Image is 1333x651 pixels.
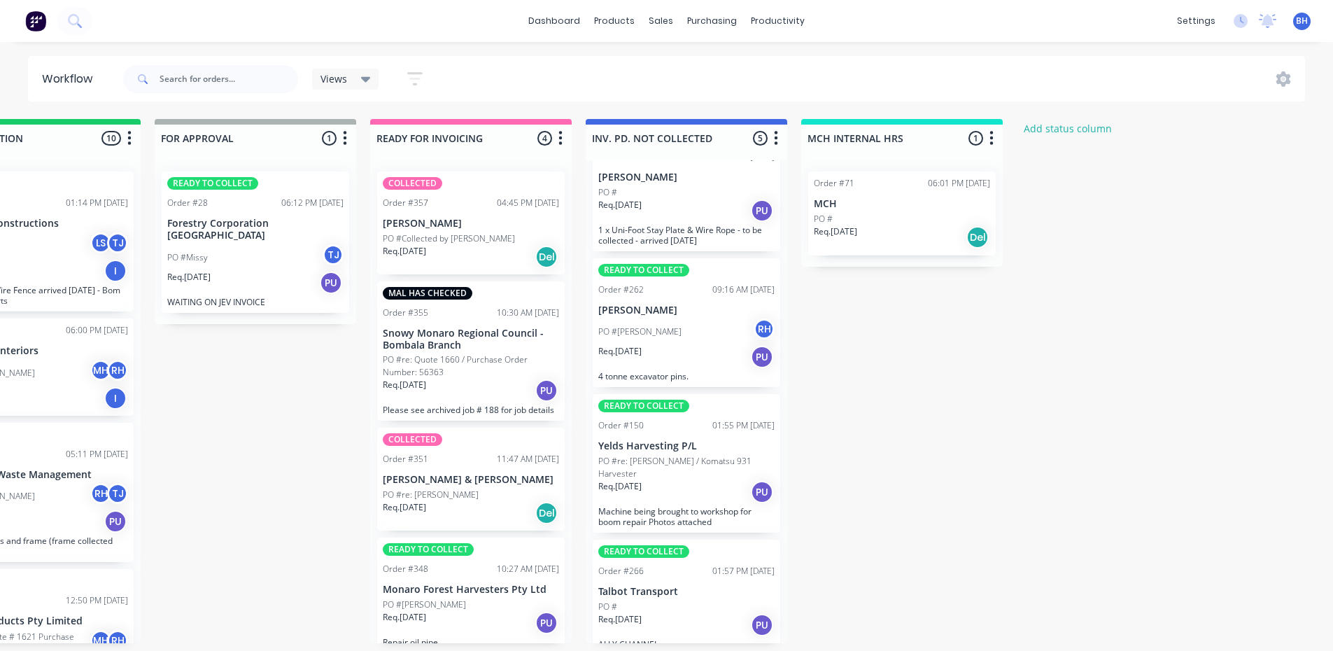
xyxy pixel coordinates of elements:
p: Machine being brought to workshop for boom repair Photos attached [598,506,775,527]
div: Workflow [42,71,99,87]
p: [PERSON_NAME] [383,218,559,230]
p: Req. [DATE] [814,225,857,238]
p: Req. [DATE] [383,245,426,258]
p: MCH [814,198,990,210]
div: MAL HAS CHECKEDOrder #35510:30 AM [DATE]Snowy Monaro Regional Council - Bombala BranchPO #re: Quo... [377,281,565,421]
div: RH [754,318,775,339]
div: MH [90,630,111,651]
div: Order #355 [383,307,428,319]
div: Order #28 [167,197,208,209]
div: I [104,260,127,282]
p: Repair oil pipe [383,637,559,647]
div: 04:45 PM [DATE] [497,197,559,209]
div: PU [751,481,773,503]
div: 12:50 PM [DATE] [66,594,128,607]
p: PO # [598,186,617,199]
p: PO #re: Quote 1660 / Purchase Order Number: 56363 [383,353,559,379]
div: sales [642,10,680,31]
div: productivity [744,10,812,31]
div: PU [535,612,558,634]
div: READY TO COLLECTOrder #15001:55 PM [DATE]Yelds Harvesting P/LPO #re: [PERSON_NAME] / Komatsu 931 ... [593,394,780,533]
div: READY TO COLLECT [167,177,258,190]
div: COLLECTEDOrder #35704:45 PM [DATE][PERSON_NAME]PO #Collected by [PERSON_NAME]Req.[DATE]Del [377,171,565,274]
img: Factory [25,10,46,31]
div: 10:27 AM [DATE] [497,563,559,575]
div: PU [535,379,558,402]
div: TJ [107,232,128,253]
span: BH [1296,15,1308,27]
button: Add status column [1017,119,1120,138]
div: 10:30 AM [DATE] [497,307,559,319]
span: Views [320,71,347,86]
div: Del [535,246,558,268]
p: PO # [598,601,617,613]
div: READY TO COLLECT [383,543,474,556]
p: [PERSON_NAME] [598,304,775,316]
p: ALLY CHANNEL [598,639,775,650]
p: Req. [DATE] [383,611,426,624]
div: Order #262 [598,283,644,296]
div: MAL HAS CHECKED [383,287,472,300]
div: COLLECTEDOrder #35111:47 AM [DATE][PERSON_NAME] & [PERSON_NAME]PO #re: [PERSON_NAME]Req.[DATE]Del [377,428,565,531]
div: TJ [107,483,128,504]
p: Req. [DATE] [383,501,426,514]
div: 06:00 PM [DATE] [66,324,128,337]
p: 1 x Uni-Foot Stay Plate & Wire Rope - to be collected - arrived [DATE] [598,225,775,246]
p: 4 tonne excavator pins. [598,371,775,381]
p: Talbot Transport [598,586,775,598]
div: TJ [323,244,344,265]
p: PO #[PERSON_NAME] [598,325,682,338]
div: Order #266 [598,565,644,577]
div: RH [90,483,111,504]
p: Forestry Corporation [GEOGRAPHIC_DATA] [167,218,344,241]
p: Req. [DATE] [598,199,642,211]
div: READY TO COLLECT [598,400,689,412]
p: [PERSON_NAME] [598,171,775,183]
div: READY TO COLLECT [598,264,689,276]
div: Del [535,502,558,524]
div: Order #71 [814,177,854,190]
p: PO #Collected by [PERSON_NAME] [383,232,515,245]
div: Del [966,226,989,248]
p: PO #re: [PERSON_NAME] [383,489,479,501]
div: 11:47 AM [DATE] [497,453,559,465]
div: products [587,10,642,31]
a: dashboard [521,10,587,31]
div: 09:16 AM [DATE] [712,283,775,296]
div: MH [90,360,111,381]
p: PO #re: [PERSON_NAME] / Komatsu 931 Harvester [598,455,775,480]
p: PO # [814,213,833,225]
div: PU [751,614,773,636]
div: 01:14 PM [DATE] [66,197,128,209]
p: Yelds Harvesting P/L [598,440,775,452]
p: Req. [DATE] [167,271,211,283]
input: Search for orders... [160,65,298,93]
p: Snowy Monaro Regional Council - Bombala Branch [383,328,559,351]
p: Req. [DATE] [383,379,426,391]
div: COLLECTED [383,177,442,190]
p: Monaro Forest Harvesters Pty Ltd [383,584,559,596]
div: Order #357 [383,197,428,209]
div: COLLECTED [383,433,442,446]
div: I [104,387,127,409]
div: READY TO COLLECTOrder #26209:16 AM [DATE][PERSON_NAME]PO #[PERSON_NAME]RHReq.[DATE]PU4 tonne exca... [593,258,780,388]
div: 01:55 PM [DATE] [712,419,775,432]
div: 01:57 PM [DATE] [712,565,775,577]
div: LS [90,232,111,253]
p: Please see archived job # 188 for job details [383,405,559,415]
p: WAITING ON JEV INVOICE [167,297,344,307]
div: Order #150 [598,419,644,432]
div: PU [104,510,127,533]
p: Req. [DATE] [598,480,642,493]
p: Req. [DATE] [598,345,642,358]
p: PO #Missy [167,251,208,264]
div: 05:11 PM [DATE] [66,448,128,461]
div: Order #351 [383,453,428,465]
div: settings [1170,10,1222,31]
div: RH [107,630,128,651]
div: purchasing [680,10,744,31]
div: READY TO COLLECT [598,545,689,558]
div: Order #24311:14 AM [DATE][PERSON_NAME]PO #Req.[DATE]PU1 x Uni-Foot Stay Plate & Wire Rope - to be... [593,125,780,251]
div: PU [751,199,773,222]
div: READY TO COLLECTOrder #2806:12 PM [DATE]Forestry Corporation [GEOGRAPHIC_DATA]PO #MissyTJReq.[DAT... [162,171,349,313]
